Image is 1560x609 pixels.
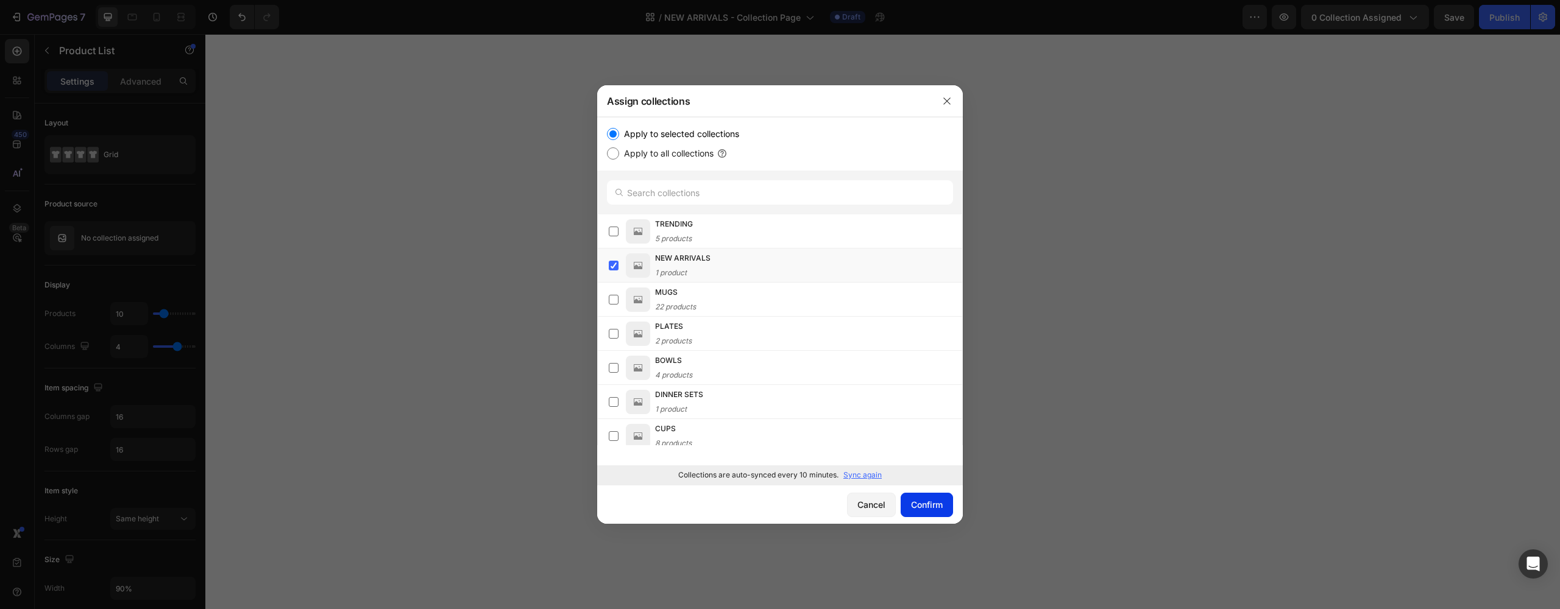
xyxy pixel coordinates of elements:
[655,286,678,298] span: MUGS
[655,438,692,448] span: 8 products
[655,404,687,414] span: 1 product
[619,146,714,161] label: Apply to all collections
[626,253,650,278] img: product-img
[847,493,896,517] button: Cancel
[597,85,931,117] div: Assign collections
[655,389,703,401] span: DINNER SETS
[911,498,943,511] div: Confirm
[655,268,687,277] span: 1 product
[626,390,650,414] img: product-img
[626,322,650,346] img: product-img
[619,127,739,141] label: Apply to selected collections
[655,320,683,333] span: PLATES
[655,218,693,230] span: TRENDING
[655,423,676,435] span: CUPS
[626,356,650,380] img: product-img
[843,470,882,481] p: Sync again
[678,470,838,481] p: Collections are auto-synced every 10 minutes.
[626,219,650,244] img: product-img
[655,252,711,264] span: NEW ARRIVALS
[655,336,692,345] span: 2 products
[655,354,682,367] span: BOWLS
[655,370,692,379] span: 4 products
[655,234,692,243] span: 5 products
[626,287,650,312] img: product-img
[655,302,696,311] span: 22 products
[857,498,885,511] div: Cancel
[1519,549,1548,579] div: Open Intercom Messenger
[626,424,650,448] img: product-img
[901,493,953,517] button: Confirm
[607,180,953,205] input: Search collections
